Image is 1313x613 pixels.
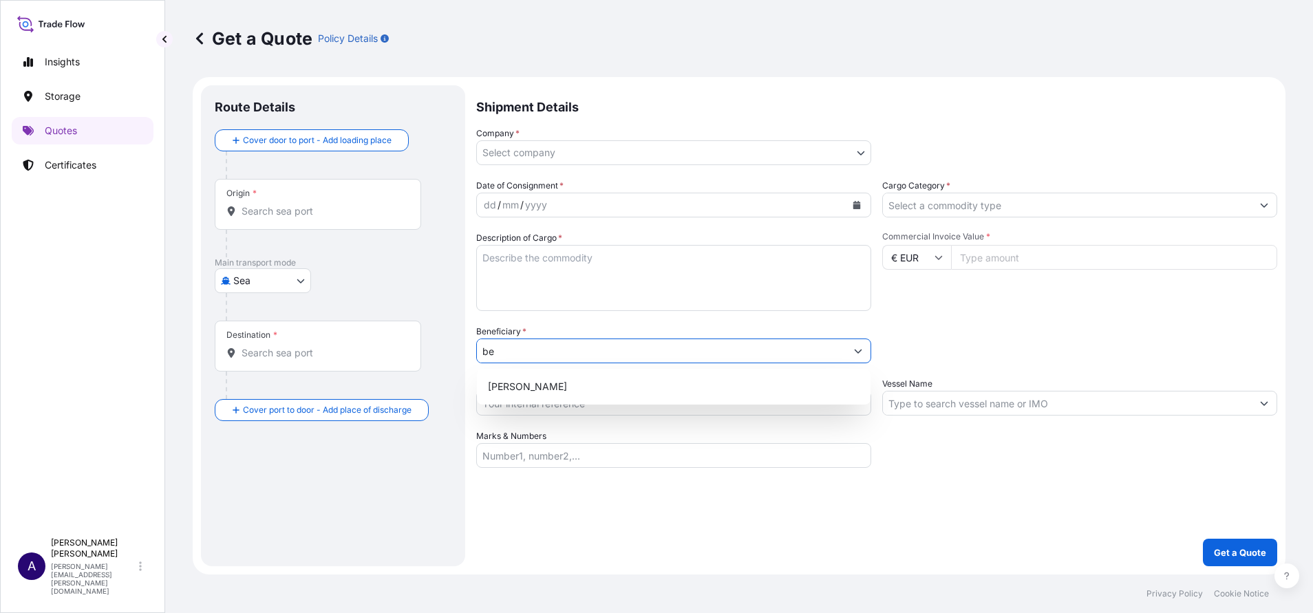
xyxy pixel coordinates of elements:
div: / [520,197,524,213]
p: Shipment Details [476,85,1277,127]
span: Commercial Invoice Value [882,231,1277,242]
input: Type to search vessel name or IMO [883,391,1252,416]
span: Date of Consignment [476,179,564,193]
input: Origin [242,204,404,218]
div: Destination [226,330,277,341]
span: Sea [233,274,250,288]
input: Select a commodity type [883,193,1252,217]
p: Quotes [45,124,77,138]
button: Show suggestions [846,338,871,363]
label: Beneficiary [476,325,526,338]
p: Privacy Policy [1146,588,1203,599]
input: Full name [477,338,846,363]
label: Reference [476,377,517,391]
input: Number1, number2,... [476,443,871,468]
p: [PERSON_NAME][EMAIL_ADDRESS][PERSON_NAME][DOMAIN_NAME] [51,562,136,595]
button: Show suggestions [1252,193,1277,217]
label: Cargo Category [882,179,950,193]
label: Marks & Numbers [476,429,546,443]
span: Company [476,127,520,140]
p: Policy Details [318,32,378,45]
label: Description of Cargo [476,231,562,245]
button: Select transport [215,268,311,293]
span: [PERSON_NAME] [488,380,567,394]
p: Cookie Notice [1214,588,1269,599]
span: A [28,559,36,573]
label: Vessel Name [882,377,932,391]
button: Show suggestions [1252,391,1277,416]
div: day, [482,197,498,213]
div: month, [501,197,520,213]
div: Origin [226,188,257,199]
p: Get a Quote [193,28,312,50]
span: Select company [482,146,555,160]
button: Calendar [846,194,868,216]
p: [PERSON_NAME] [PERSON_NAME] [51,537,136,559]
p: Main transport mode [215,257,451,268]
span: Cover port to door - Add place of discharge [243,403,412,417]
div: year, [524,197,548,213]
div: Suggestions [482,374,865,399]
p: Storage [45,89,81,103]
p: Insights [45,55,80,69]
div: / [498,197,501,213]
input: Type amount [951,245,1277,270]
input: Your internal reference [476,391,871,416]
span: Cover door to port - Add loading place [243,133,392,147]
p: Certificates [45,158,96,172]
p: Route Details [215,99,295,116]
input: Destination [242,346,404,360]
p: Get a Quote [1214,546,1266,559]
